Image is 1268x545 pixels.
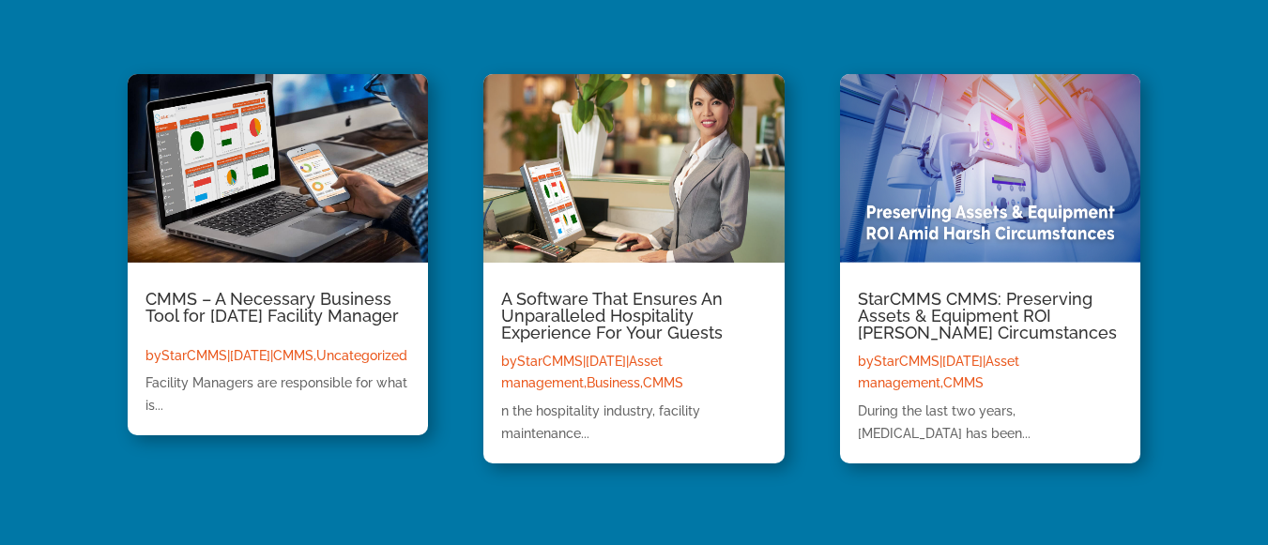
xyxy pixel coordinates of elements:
[874,354,940,369] a: StarCMMS
[858,401,1123,446] p: During the last two years, [MEDICAL_DATA] has been...
[858,351,1123,396] p: by | | ,
[839,73,1141,262] img: StarCMMS CMMS: Preserving Assets & Equipment ROI Amid Harsh Circumstances
[482,73,785,262] img: A Software That Ensures An Unparalleled Hospitality Experience For Your Guests
[586,354,626,369] span: [DATE]
[955,342,1268,545] iframe: Chat Widget
[145,289,399,325] a: CMMS – A Necessary Business Tool for [DATE] Facility Manager
[643,375,683,390] a: CMMS
[145,372,410,417] p: Facility Managers are responsible for what is...
[161,348,227,363] a: StarCMMS
[501,289,723,342] a: A Software That Ensures An Unparalleled Hospitality Experience For Your Guests
[316,348,407,363] a: Uncategorized
[501,401,766,446] p: n the hospitality industry, facility maintenance...
[501,351,766,396] p: by | | , ,
[942,354,983,369] span: [DATE]
[517,354,583,369] a: StarCMMS
[127,73,429,262] img: CMMS – A Necessary Business Tool for Today’s Facility Manager
[587,375,640,390] a: Business
[230,348,270,363] span: [DATE]
[943,375,984,390] a: CMMS
[273,348,313,363] a: CMMS
[858,289,1117,342] a: StarCMMS CMMS: Preserving Assets & Equipment ROI [PERSON_NAME] Circumstances
[145,345,410,368] p: by | | ,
